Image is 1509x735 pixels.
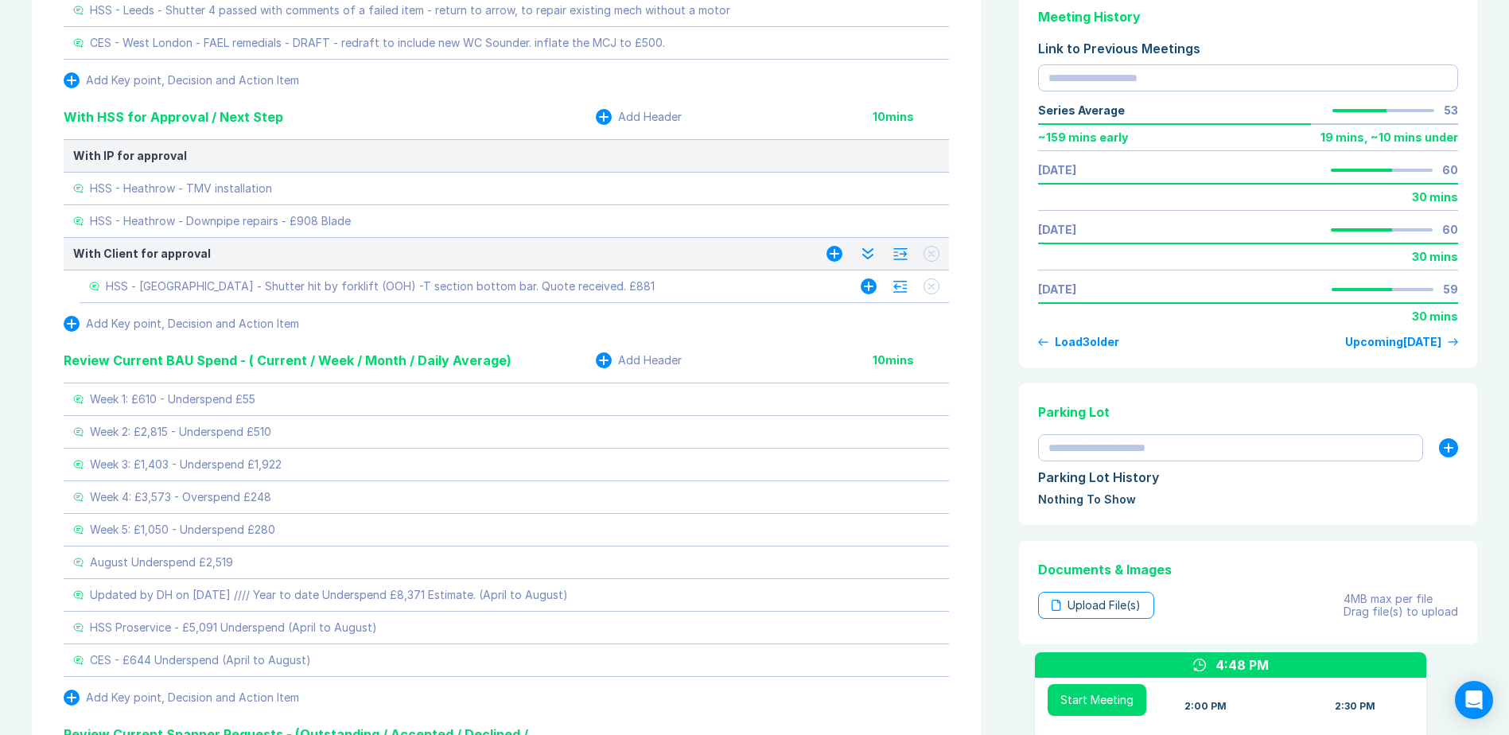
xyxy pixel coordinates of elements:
div: ~ 159 mins early [1038,131,1128,144]
div: Week 2: £2,815 - Underspend £510 [90,426,271,438]
div: Week 5: £1,050 - Underspend £280 [90,523,275,536]
div: HSS Proservice - £5,091 Underspend (April to August) [90,621,377,634]
div: Upload File(s) [1038,592,1154,619]
div: HSS - Heathrow - Downpipe repairs - £908 Blade [90,215,351,227]
div: 30 mins [1412,191,1458,204]
div: Add Key point, Decision and Action Item [86,691,299,704]
a: [DATE] [1038,224,1076,236]
div: 60 [1442,224,1458,236]
div: HSS - Leeds - Shutter 4 passed with comments of a failed item - return to arrow, to repair existi... [90,4,730,17]
button: Add Key point, Decision and Action Item [64,316,299,332]
div: Drag file(s) to upload [1344,605,1458,618]
div: Updated by DH on [DATE] //// Year to date Underspend £8,371 Estimate. (April to August) [90,589,568,601]
button: Start Meeting [1048,684,1146,716]
div: HSS - [GEOGRAPHIC_DATA] - Shutter hit by forklift (OOH) -T section bottom bar. Quote received. £881 [106,280,655,293]
a: Upcoming[DATE] [1345,336,1458,348]
div: Meeting History [1038,7,1458,26]
div: HSS - Heathrow - TMV installation [90,182,272,195]
div: 10 mins [873,111,949,123]
div: 2:30 PM [1335,700,1375,713]
div: 30 mins [1412,251,1458,263]
div: 4MB max per file [1344,593,1458,605]
div: CES - West London - FAEL remedials - DRAFT - redraft to include new WC Sounder. inflate the MCJ t... [90,37,665,49]
div: Review Current BAU Spend - ( Current / Week / Month / Daily Average) [64,351,511,370]
div: 2:00 PM [1184,700,1227,713]
button: Add Key point, Decision and Action Item [64,72,299,88]
div: Parking Lot History [1038,468,1458,487]
div: 59 [1443,283,1458,296]
div: 19 mins , ~ 10 mins under [1320,131,1458,144]
div: CES - £644 Underspend (April to August) [90,654,311,667]
button: Add Header [596,109,682,125]
div: With HSS for Approval / Next Step [64,107,283,126]
div: Documents & Images [1038,560,1458,579]
div: Week 1: £610 - Underspend £55 [90,393,255,406]
a: [DATE] [1038,283,1076,296]
div: Open Intercom Messenger [1455,681,1493,719]
div: Parking Lot [1038,402,1458,422]
a: [DATE] [1038,164,1076,177]
div: Add Header [618,354,682,367]
div: With IP for approval [73,150,939,162]
div: With Client for approval [73,247,795,260]
div: Week 3: £1,403 - Underspend £1,922 [90,458,282,471]
div: Nothing To Show [1038,493,1458,506]
div: Add Header [618,111,682,123]
div: 60 [1442,164,1458,177]
button: Load3older [1038,336,1119,348]
div: Add Key point, Decision and Action Item [86,317,299,330]
button: Add Header [596,352,682,368]
div: 10 mins [873,354,949,367]
div: Link to Previous Meetings [1038,39,1458,58]
div: Week 4: £3,573 - Overspend £248 [90,491,271,504]
div: Load 3 older [1055,336,1119,348]
div: Series Average [1038,104,1125,117]
button: Add Key point, Decision and Action Item [64,690,299,706]
div: 4:48 PM [1215,655,1269,675]
div: 30 mins [1412,310,1458,323]
div: Upcoming [DATE] [1345,336,1441,348]
div: August Underspend £2,519 [90,556,233,569]
div: 53 [1444,104,1458,117]
div: Add Key point, Decision and Action Item [86,74,299,87]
